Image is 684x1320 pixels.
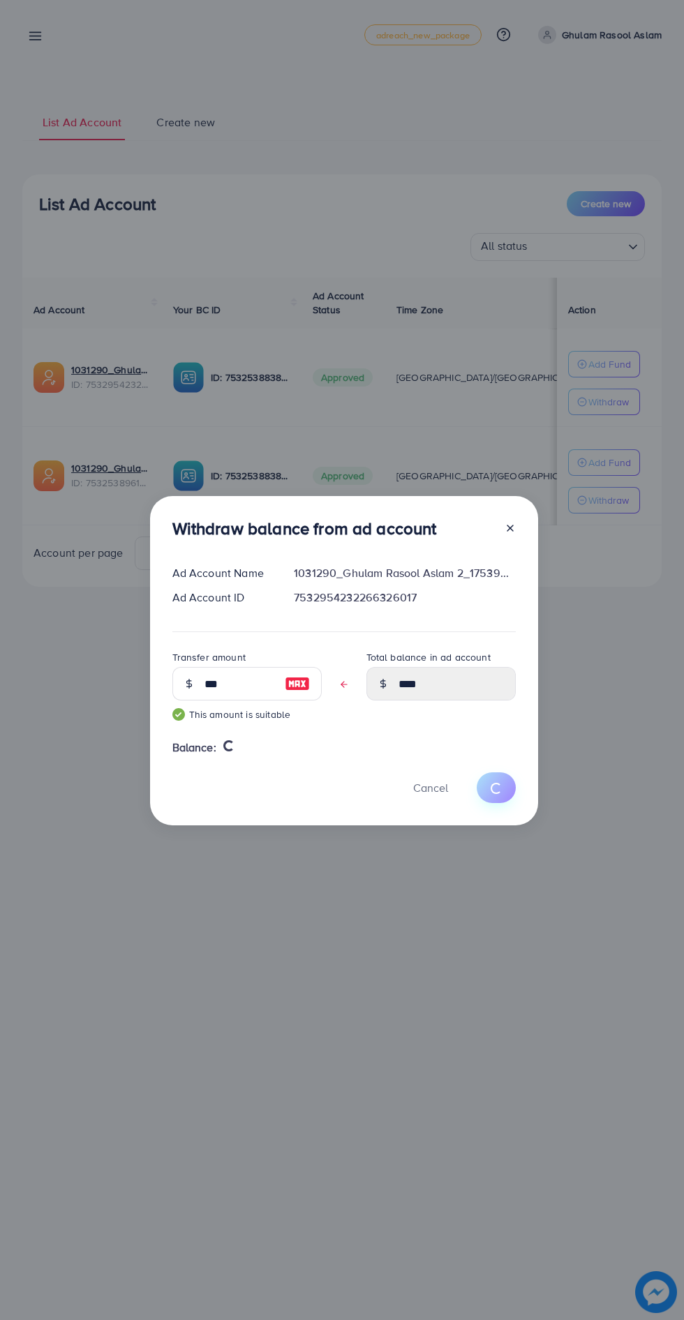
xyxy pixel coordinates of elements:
div: Ad Account ID [161,590,283,606]
span: Balance: [172,740,216,756]
label: Transfer amount [172,650,246,664]
div: 7532954232266326017 [283,590,526,606]
h3: Withdraw balance from ad account [172,518,437,539]
div: Ad Account Name [161,565,283,581]
img: image [285,675,310,692]
div: 1031290_Ghulam Rasool Aslam 2_1753902599199 [283,565,526,581]
label: Total balance in ad account [366,650,491,664]
small: This amount is suitable [172,707,322,721]
button: Cancel [396,772,466,802]
span: Cancel [413,780,448,795]
img: guide [172,708,185,721]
